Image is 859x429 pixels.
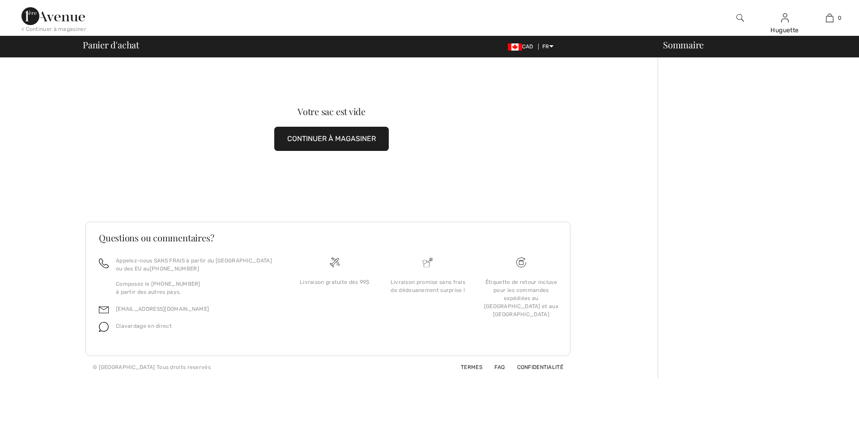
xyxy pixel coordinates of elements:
img: Livraison gratuite dès 99$ [516,257,526,267]
a: 0 [808,13,851,23]
div: Sommaire [652,40,854,49]
span: 0 [838,14,842,22]
img: Livraison promise sans frais de dédouanement surprise&nbsp;! [423,257,433,267]
p: Appelez-nous SANS FRAIS à partir du [GEOGRAPHIC_DATA] ou des EU au [116,257,277,273]
div: Livraison gratuite dès 99$ [295,278,374,286]
img: Mes infos [781,13,789,23]
img: Mon panier [826,13,833,23]
p: Composez le [PHONE_NUMBER] à partir des autres pays. [116,280,277,296]
button: CONTINUER À MAGASINER [274,127,389,151]
span: FR [542,43,553,50]
span: CAD [508,43,537,50]
a: Termes [450,364,482,370]
div: < Continuer à magasiner [21,25,86,33]
div: Livraison promise sans frais de dédouanement surprise ! [388,278,467,294]
span: Clavardage en direct [116,323,172,329]
img: 1ère Avenue [21,7,85,25]
div: Huguette [763,26,807,35]
img: recherche [736,13,744,23]
img: Livraison gratuite dès 99$ [330,257,340,267]
div: Votre sac est vide [110,107,553,116]
div: © [GEOGRAPHIC_DATA] Tous droits reservés [93,363,211,371]
a: Confidentialité [506,364,564,370]
img: email [99,305,109,315]
img: chat [99,322,109,332]
a: [EMAIL_ADDRESS][DOMAIN_NAME] [116,306,209,312]
div: Étiquette de retour incluse pour les commandes expédiées au [GEOGRAPHIC_DATA] et aux [GEOGRAPHIC_... [482,278,561,318]
img: call [99,258,109,268]
span: Panier d'achat [83,40,139,49]
img: Canadian Dollar [508,43,522,51]
h3: Questions ou commentaires? [99,233,557,242]
a: Se connecter [781,13,789,22]
a: [PHONE_NUMBER] [150,266,199,272]
a: FAQ [484,364,505,370]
